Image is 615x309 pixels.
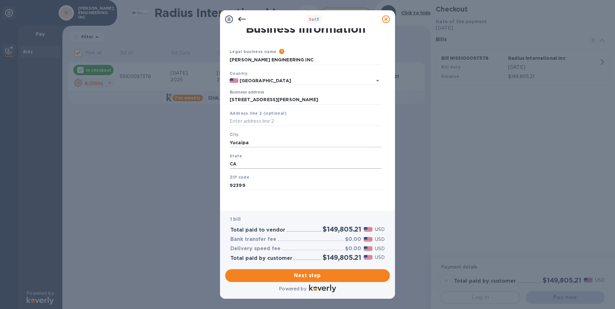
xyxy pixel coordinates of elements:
[375,236,385,243] p: USD
[375,226,385,233] p: USD
[230,255,292,261] h3: Total paid by customer
[230,175,249,180] b: ZIP code
[309,285,336,292] img: Logo
[364,237,372,242] img: USD
[364,255,372,260] img: USD
[279,286,306,292] p: Powered by
[230,49,277,54] b: Legal business name
[375,245,385,252] p: USD
[309,17,319,22] b: of 3
[230,78,238,83] img: US
[230,117,381,126] input: Enter address line 2
[230,216,241,222] b: 1 bill
[230,227,285,233] h3: Total paid to vendor
[230,181,381,190] input: Enter ZIP code
[323,225,361,233] h2: $149,805.21
[228,22,383,35] h1: Business Information
[230,71,248,76] b: Country
[230,138,381,147] input: Enter city
[373,76,382,85] button: Open
[230,159,381,169] input: Enter state
[230,246,280,252] h3: Delivery speed fee
[230,272,385,279] span: Next step
[345,236,361,243] h3: $0.00
[230,154,242,158] b: State
[238,77,363,85] input: Select country
[230,236,276,243] h3: Bank transfer fee
[230,95,381,105] input: Enter address
[230,132,239,137] b: City
[230,55,381,65] input: Enter legal business name
[309,17,311,22] span: 3
[364,246,372,251] img: USD
[345,246,361,252] h3: $0.00
[364,227,372,232] img: USD
[225,269,390,282] button: Next step
[323,253,361,261] h2: $149,805.21
[230,111,287,116] b: Address line 2 (optional)
[230,91,264,94] label: Business address
[375,254,385,261] p: USD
